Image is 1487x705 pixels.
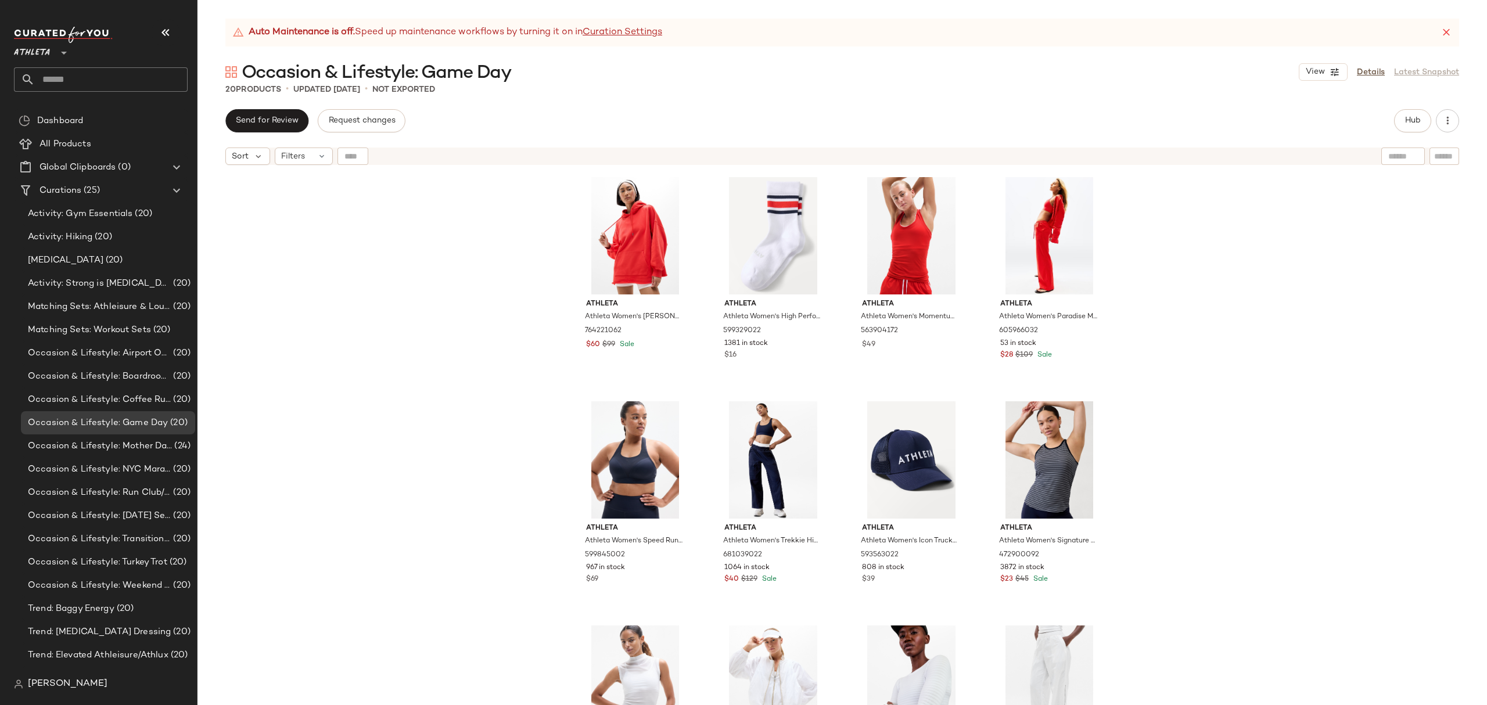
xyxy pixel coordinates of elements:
[171,300,191,314] span: (20)
[991,177,1108,294] img: cn59242478.jpg
[171,509,191,523] span: (20)
[225,84,281,96] div: Products
[225,85,236,94] span: 20
[172,440,191,453] span: (24)
[862,523,960,534] span: Athleta
[225,66,237,78] img: svg%3e
[999,550,1039,560] span: 472900092
[862,574,875,585] span: $39
[1000,350,1013,361] span: $28
[171,463,191,476] span: (20)
[577,401,694,519] img: cn59333783.jpg
[28,347,171,360] span: Occasion & Lifestyle: Airport Outfits
[862,563,904,573] span: 808 in stock
[723,550,762,560] span: 681039022
[28,463,171,476] span: Occasion & Lifestyle: NYC Marathon
[28,677,107,691] span: [PERSON_NAME]
[861,326,898,336] span: 563904172
[28,416,168,430] span: Occasion & Lifestyle: Game Day
[372,84,435,96] p: Not Exported
[171,393,191,407] span: (20)
[235,116,299,125] span: Send for Review
[715,177,832,294] img: cn59204128.jpg
[28,300,171,314] span: Matching Sets: Athleisure & Lounge Sets
[28,393,171,407] span: Occasion & Lifestyle: Coffee Run
[168,649,188,662] span: (20)
[586,523,684,534] span: Athleta
[1405,116,1421,125] span: Hub
[28,579,171,592] span: Occasion & Lifestyle: Weekend Wellness Getaway
[1000,339,1036,349] span: 53 in stock
[861,312,959,322] span: Athleta Women's Momentum Seamless Tank Cardinal Size XL
[862,340,875,350] span: $49
[723,312,821,322] span: Athleta Women's High Performance Crew Sock Cardinal /Bright White Size S/M
[114,602,134,616] span: (20)
[723,536,821,546] span: Athleta Women's Trekkie High Rise Parachute Pant Navy Size XXS
[853,177,969,294] img: cn60493406.jpg
[861,536,959,546] span: Athleta Women's Icon Trucker Hat Navy One Size
[724,563,770,573] span: 1064 in stock
[1305,67,1325,77] span: View
[39,161,116,174] span: Global Clipboards
[168,416,188,430] span: (20)
[724,339,768,349] span: 1381 in stock
[583,26,662,39] a: Curation Settings
[225,109,308,132] button: Send for Review
[232,26,662,39] div: Speed up maintenance workflows by turning it on in
[585,550,625,560] span: 599845002
[1015,574,1029,585] span: $45
[28,323,151,337] span: Matching Sets: Workout Sets
[586,563,625,573] span: 967 in stock
[724,299,822,310] span: Athleta
[760,575,777,583] span: Sale
[853,401,969,519] img: cn59444781.jpg
[723,326,761,336] span: 599329022
[28,556,167,569] span: Occasion & Lifestyle: Turkey Trot
[19,115,30,127] img: svg%3e
[586,574,598,585] span: $69
[1000,299,1098,310] span: Athleta
[171,579,191,592] span: (20)
[171,370,191,383] span: (20)
[1035,351,1052,359] span: Sale
[39,138,91,151] span: All Products
[1031,575,1048,583] span: Sale
[586,340,600,350] span: $60
[81,184,100,197] span: (25)
[577,177,694,294] img: cn59109214.jpg
[37,114,83,128] span: Dashboard
[28,207,132,221] span: Activity: Gym Essentials
[861,550,899,560] span: 593563022
[293,84,360,96] p: updated [DATE]
[28,602,114,616] span: Trend: Baggy Energy
[999,312,1097,322] span: Athleta Women's Paradise Mid Rise Wide Leg Pant Cardinal Size L
[171,533,191,546] span: (20)
[14,27,113,43] img: cfy_white_logo.C9jOOHJF.svg
[28,254,103,267] span: [MEDICAL_DATA]
[171,347,191,360] span: (20)
[28,533,171,546] span: Occasion & Lifestyle: Transitional Styles
[724,350,737,361] span: $16
[28,625,171,639] span: Trend: [MEDICAL_DATA] Dressing
[28,277,171,290] span: Activity: Strong is [MEDICAL_DATA]
[92,231,112,244] span: (20)
[116,161,130,174] span: (0)
[999,536,1097,546] span: Athleta Women's Signature Rib Tank [PERSON_NAME] Navy Stripe Size M
[991,401,1108,519] img: cn57651012.jpg
[585,312,683,322] span: Athleta Women's [PERSON_NAME] Oversized Hoodie Cardinal Size M
[1015,350,1033,361] span: $109
[715,401,832,519] img: cn59314110.jpg
[232,150,249,163] span: Sort
[602,340,615,350] span: $99
[171,486,191,499] span: (20)
[28,231,92,244] span: Activity: Hiking
[281,150,305,163] span: Filters
[242,62,511,85] span: Occasion & Lifestyle: Game Day
[28,672,115,685] span: Trend: Fall Color Edit
[617,341,634,348] span: Sale
[14,39,50,60] span: Athleta
[249,26,355,39] strong: Auto Maintenance is off.
[585,326,622,336] span: 764221062
[1357,66,1385,78] a: Details
[724,523,822,534] span: Athleta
